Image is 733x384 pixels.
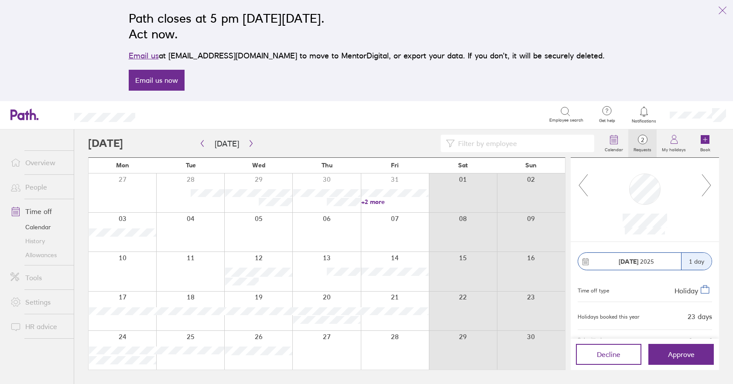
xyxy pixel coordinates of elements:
[455,135,589,152] input: Filter by employee
[578,337,610,345] span: Submitted on
[668,350,695,358] span: Approve
[3,318,74,335] a: HR advice
[3,293,74,311] a: Settings
[593,118,621,123] span: Get help
[129,70,185,91] a: Email us now
[525,162,537,169] span: Sun
[208,136,246,151] button: [DATE]
[597,350,620,358] span: Decline
[186,162,196,169] span: Tue
[322,162,332,169] span: Thu
[458,162,468,169] span: Sat
[129,10,605,42] h2: Path closes at 5 pm [DATE][DATE]. Act now.
[3,234,74,248] a: History
[628,145,657,153] label: Requests
[657,129,691,157] a: My holidays
[578,314,640,320] div: Holidays booked this year
[159,110,181,118] div: Search
[681,253,712,270] div: 1 day
[549,118,583,123] span: Employee search
[3,178,74,196] a: People
[252,162,265,169] span: Wed
[3,248,74,262] a: Allowances
[599,129,628,157] a: Calendar
[619,258,638,265] strong: [DATE]
[688,313,712,320] div: 23 days
[648,344,714,365] button: Approve
[628,129,657,157] a: 2Requests
[576,344,641,365] button: Decline
[129,51,159,60] a: Email us
[630,119,658,124] span: Notifications
[116,162,129,169] span: Mon
[675,286,698,295] span: Holiday
[3,154,74,171] a: Overview
[361,198,428,206] a: +2 more
[619,258,654,265] span: 2025
[628,136,657,143] span: 2
[3,220,74,234] a: Calendar
[391,162,399,169] span: Fri
[578,284,609,295] div: Time off type
[691,129,719,157] a: Book
[599,145,628,153] label: Calendar
[657,145,691,153] label: My holidays
[3,269,74,286] a: Tools
[129,50,605,62] p: at [EMAIL_ADDRESS][DOMAIN_NAME] to move to MentorDigital, or export your data. If you don’t, it w...
[630,105,658,124] a: Notifications
[695,145,716,153] label: Book
[3,203,74,220] a: Time off
[689,337,712,345] span: [DATE]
